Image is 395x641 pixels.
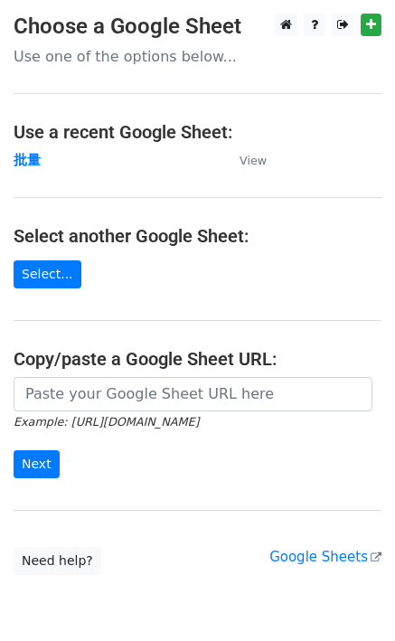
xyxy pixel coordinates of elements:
[14,47,381,66] p: Use one of the options below...
[14,377,372,411] input: Paste your Google Sheet URL here
[14,415,199,429] small: Example: [URL][DOMAIN_NAME]
[14,260,81,288] a: Select...
[14,450,60,478] input: Next
[14,121,381,143] h4: Use a recent Google Sheet:
[14,547,101,575] a: Need help?
[269,549,381,565] a: Google Sheets
[14,152,41,168] a: 批量
[221,152,267,168] a: View
[14,348,381,370] h4: Copy/paste a Google Sheet URL:
[14,14,381,40] h3: Choose a Google Sheet
[240,154,267,167] small: View
[14,225,381,247] h4: Select another Google Sheet:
